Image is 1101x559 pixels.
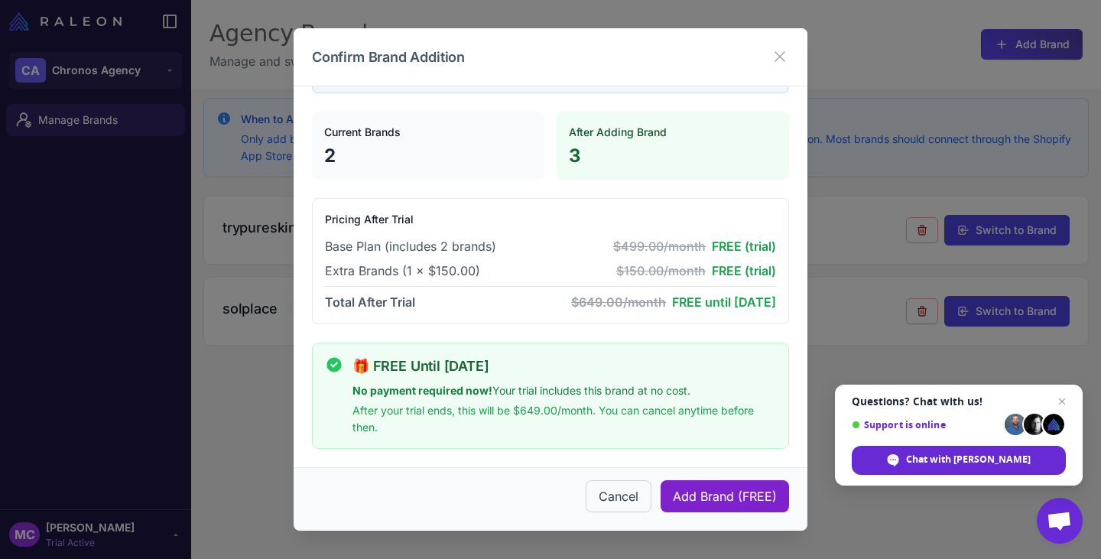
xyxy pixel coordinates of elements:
[352,402,776,436] p: After your trial ends, this will be $649.00/month. You can cancel anytime before then.
[1053,392,1071,411] span: Close chat
[712,263,776,278] span: FREE (trial)
[906,453,1031,466] span: Chat with [PERSON_NAME]
[673,487,777,505] span: Add Brand (FREE)
[616,263,706,278] span: $150.00/month
[661,480,789,512] button: Add Brand (FREE)
[569,124,777,141] h4: After Adding Brand
[852,419,999,431] span: Support is online
[312,47,465,67] h3: Confirm Brand Addition
[325,262,480,280] span: Extra Brands (1 × $150.00)
[325,211,776,228] h4: Pricing After Trial
[613,239,706,254] span: $499.00/month
[712,239,776,254] span: FREE (trial)
[352,356,776,376] h4: 🎁 FREE Until [DATE]
[324,144,532,168] p: 2
[352,382,776,399] p: Your trial includes this brand at no cost.
[852,395,1066,408] span: Questions? Chat with us!
[672,294,776,310] span: FREE until [DATE]
[569,144,777,168] p: 3
[324,124,532,141] h4: Current Brands
[586,480,651,512] button: Cancel
[352,384,492,397] strong: No payment required now!
[325,237,496,255] span: Base Plan (includes 2 brands)
[852,446,1066,475] div: Chat with Raleon
[325,293,415,311] span: Total After Trial
[571,294,666,310] span: $649.00/month
[1037,498,1083,544] div: Open chat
